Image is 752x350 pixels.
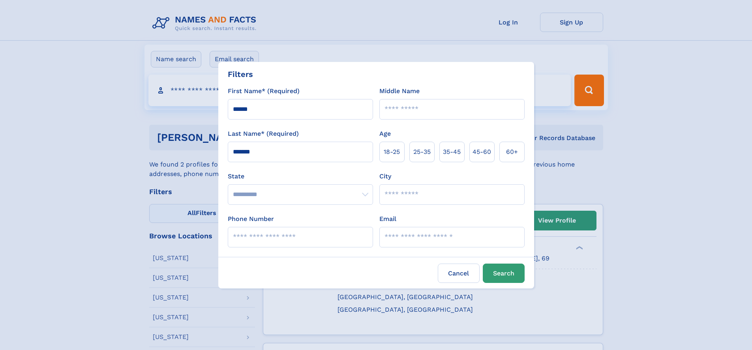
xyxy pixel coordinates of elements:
[228,172,373,181] label: State
[443,147,461,157] span: 35‑45
[379,172,391,181] label: City
[228,129,299,139] label: Last Name* (Required)
[413,147,431,157] span: 25‑35
[379,214,396,224] label: Email
[438,264,480,283] label: Cancel
[473,147,491,157] span: 45‑60
[228,214,274,224] label: Phone Number
[228,68,253,80] div: Filters
[228,86,300,96] label: First Name* (Required)
[379,86,420,96] label: Middle Name
[483,264,525,283] button: Search
[506,147,518,157] span: 60+
[379,129,391,139] label: Age
[384,147,400,157] span: 18‑25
